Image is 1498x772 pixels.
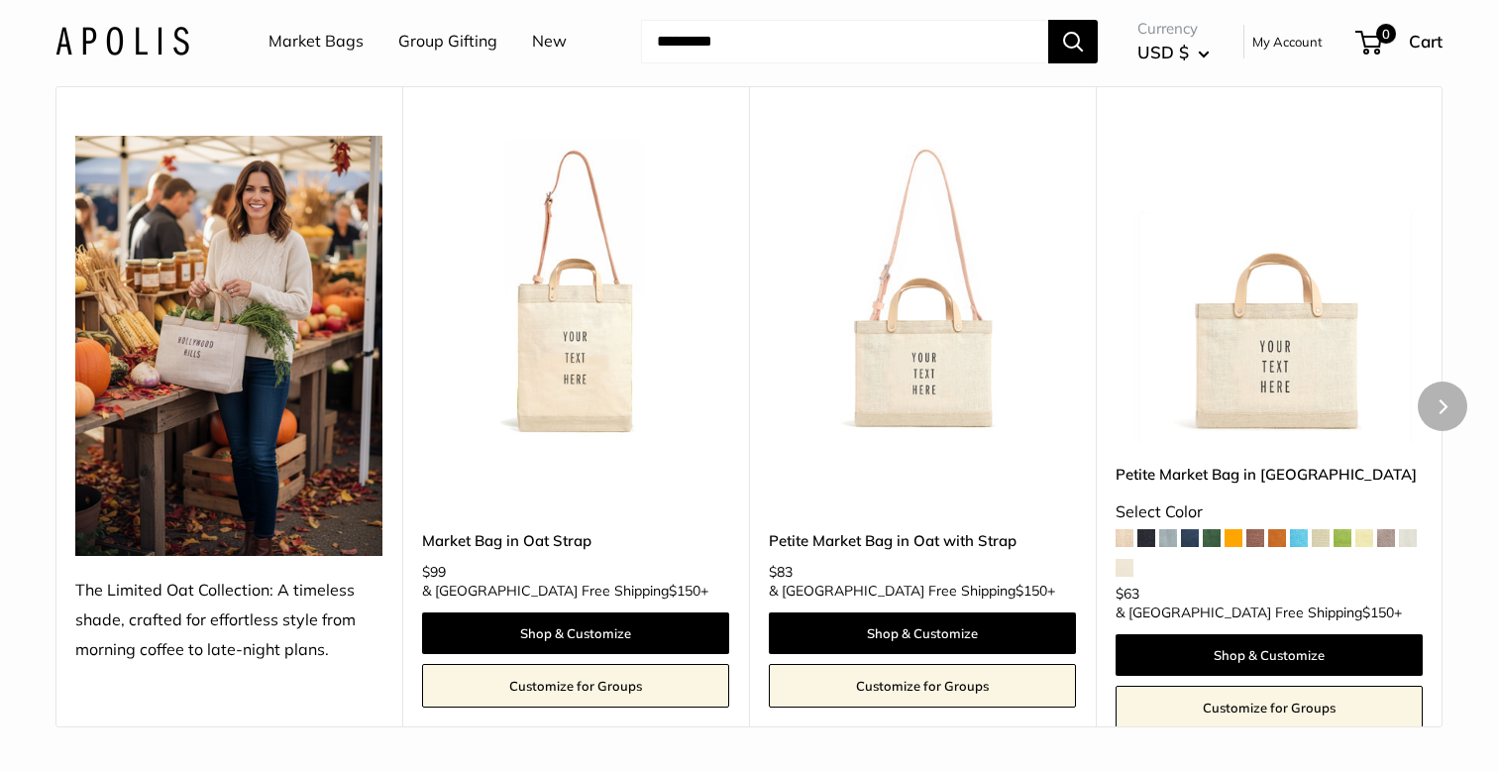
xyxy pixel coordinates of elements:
[1116,463,1423,486] a: Petite Market Bag in [GEOGRAPHIC_DATA]
[1116,136,1423,443] a: Petite Market Bag in OatPetite Market Bag in Oat
[769,136,1076,443] img: Petite Market Bag in Oat with Strap
[422,612,729,654] a: Shop & Customize
[1116,136,1423,443] img: Petite Market Bag in Oat
[769,584,1055,598] span: & [GEOGRAPHIC_DATA] Free Shipping +
[422,529,729,552] a: Market Bag in Oat Strap
[55,27,189,55] img: Apolis
[75,136,382,557] img: The Limited Oat Collection: A timeless shade, crafted for effortless style from morning coffee to...
[1116,497,1423,527] div: Select Color
[1048,20,1098,63] button: Search
[1376,24,1396,44] span: 0
[1116,634,1423,676] a: Shop & Customize
[268,27,364,56] a: Market Bags
[398,27,497,56] a: Group Gifting
[1016,582,1047,600] span: $150
[422,136,729,443] img: Market Bag in Oat Strap
[1137,42,1189,62] span: USD $
[1362,604,1394,621] span: $150
[1116,585,1139,603] span: $63
[422,664,729,708] a: Customize for Groups
[422,584,708,598] span: & [GEOGRAPHIC_DATA] Free Shipping +
[669,582,700,600] span: $150
[1137,37,1210,68] button: USD $
[641,20,1048,63] input: Search...
[75,576,382,665] div: The Limited Oat Collection: A timeless shade, crafted for effortless style from morning coffee to...
[1357,26,1443,57] a: 0 Cart
[1137,15,1210,43] span: Currency
[769,529,1076,552] a: Petite Market Bag in Oat with Strap
[769,136,1076,443] a: Petite Market Bag in Oat with StrapPetite Market Bag in Oat with Strap
[1418,382,1467,431] button: Next
[532,27,567,56] a: New
[1116,686,1423,729] a: Customize for Groups
[422,563,446,581] span: $99
[1116,606,1402,619] span: & [GEOGRAPHIC_DATA] Free Shipping +
[769,612,1076,654] a: Shop & Customize
[769,664,1076,708] a: Customize for Groups
[1409,31,1443,52] span: Cart
[1252,30,1323,54] a: My Account
[769,563,793,581] span: $83
[422,136,729,443] a: Market Bag in Oat StrapMarket Bag in Oat Strap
